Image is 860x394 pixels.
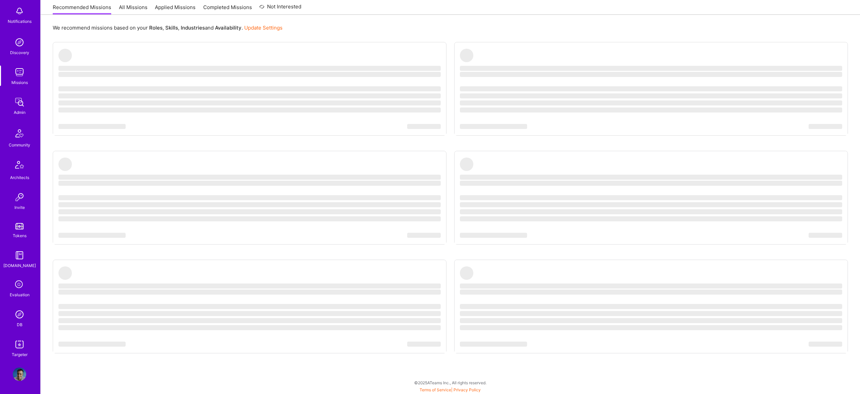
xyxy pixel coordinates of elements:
b: Industries [181,25,205,31]
div: © 2025 ATeams Inc., All rights reserved. [40,374,860,391]
img: teamwork [13,65,26,79]
a: Terms of Service [420,387,451,392]
a: Recommended Missions [53,4,111,15]
div: Invite [14,204,25,211]
img: admin teamwork [13,95,26,109]
div: Tokens [13,232,27,239]
span: | [420,387,481,392]
i: icon SelectionTeam [13,278,26,291]
img: Invite [13,190,26,204]
div: Targeter [12,351,28,358]
div: Community [9,141,30,148]
b: Roles [149,25,163,31]
div: Discovery [10,49,29,56]
a: Applied Missions [155,4,196,15]
div: Evaluation [10,291,30,298]
p: We recommend missions based on your , , and . [53,24,283,31]
img: tokens [15,223,24,229]
img: guide book [13,249,26,262]
b: Skills [165,25,178,31]
div: [DOMAIN_NAME] [3,262,36,269]
img: bell [13,4,26,18]
a: Update Settings [244,25,283,31]
a: Privacy Policy [454,387,481,392]
img: discovery [13,36,26,49]
a: Completed Missions [203,4,252,15]
a: User Avatar [11,367,28,381]
img: Architects [11,158,28,174]
a: Not Interested [259,3,301,15]
div: Architects [10,174,29,181]
img: User Avatar [13,367,26,381]
div: Missions [11,79,28,86]
img: Skill Targeter [13,338,26,351]
img: Community [11,125,28,141]
a: All Missions [119,4,147,15]
div: Notifications [8,18,32,25]
div: DB [17,321,23,328]
div: Admin [14,109,26,116]
b: Availability [215,25,242,31]
img: Admin Search [13,308,26,321]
